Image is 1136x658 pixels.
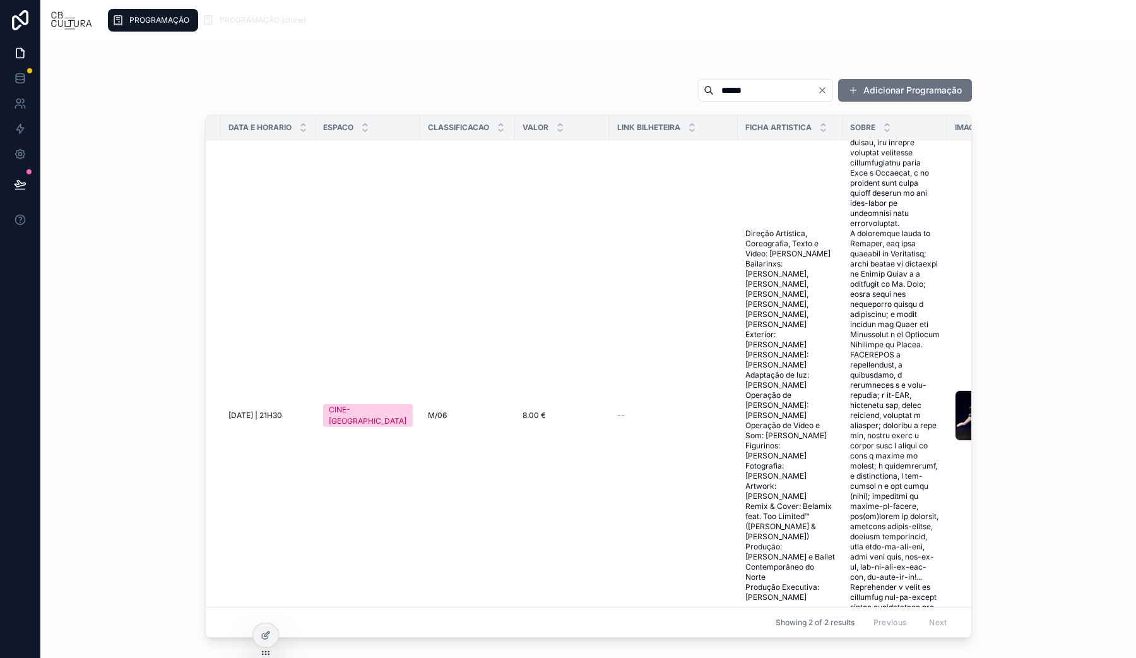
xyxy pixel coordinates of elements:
a: [DATE] | 21H30 [228,410,308,421]
a: M/06 [428,410,507,421]
a: PROGRAMAÇÃO [108,9,198,32]
span: Data E Horario [228,123,292,133]
span: Imagem Slide [955,123,1009,133]
span: Classificacao [428,123,489,133]
span: -- [617,410,625,421]
a: -- [617,410,730,421]
div: scrollable content [103,6,1126,34]
a: 8.00 € [523,410,602,421]
span: Valor [523,123,548,133]
img: App logo [50,10,93,30]
button: Adicionar Programação [838,79,972,102]
span: Ficha Artistica [745,123,812,133]
span: PROGRAMAÇÃO (clone) [220,15,306,25]
span: Showing 2 of 2 results [776,618,855,628]
span: PROGRAMAÇÃO [129,15,189,25]
a: CINE-[GEOGRAPHIC_DATA] [323,404,413,427]
a: Direção Artística, Coreografia, Texto e Vídeo: [PERSON_NAME] Bailarinxs: [PERSON_NAME], [PERSON_N... [745,229,835,602]
span: M/06 [428,410,447,421]
span: Link Bilheteira [617,123,680,133]
span: 8.00 € [523,410,546,421]
div: CINE-[GEOGRAPHIC_DATA] [329,404,406,427]
span: Sobre [850,123,875,133]
a: PROGRAMAÇÃO (clone) [198,9,315,32]
span: Espaco [323,123,353,133]
span: [DATE] | 21H30 [228,410,282,421]
button: Clear [817,85,832,95]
